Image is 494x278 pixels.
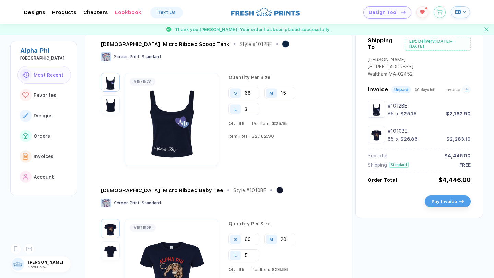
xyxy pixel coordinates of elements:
[17,66,71,84] button: link to iconMost Recent
[101,52,111,61] img: Screen Print
[114,201,141,205] span: Screen Print :
[446,111,471,116] div: $2,162.90
[103,221,118,236] img: 48cd986c-1fd9-4815-9d5d-bb550f473408_nt_front_1756869703103.jpg
[388,128,471,134] div: #1010BE
[134,226,152,230] div: # 157152B
[234,253,237,258] div: L
[368,153,387,159] div: Subtotal
[28,265,46,269] span: Need Help?
[459,162,471,168] div: FREE
[142,201,161,205] span: Standard
[231,7,300,17] img: logo
[459,200,464,203] img: icon
[114,54,141,59] span: Screen Print :
[23,153,28,160] img: link to icon
[425,7,427,9] sup: 1
[34,174,54,180] span: Account
[438,176,471,184] div: $4,446.00
[252,121,287,126] div: Per Item:
[237,121,245,126] span: 86
[368,162,387,168] div: Shipping
[388,136,394,142] div: 85
[17,107,71,125] button: link to iconDesigns
[270,267,288,272] span: $26.86
[101,41,230,47] div: Ladies' Micro Ribbed Scoop Tank
[394,87,408,92] div: Unpaid
[234,106,237,112] div: L
[163,24,174,35] img: success gif
[28,260,71,265] span: [PERSON_NAME]
[368,177,397,183] div: Order Total
[17,168,71,186] button: link to iconAccount
[20,56,71,61] div: Bentley University
[455,9,461,15] span: EB
[269,90,273,96] div: M
[425,195,471,207] button: Pay Invoiceicon
[395,111,399,116] div: x
[368,37,400,50] div: Shipping To
[388,103,471,109] div: #1012BE
[151,7,183,18] a: Text Us
[23,174,28,180] img: link to icon
[228,221,334,233] div: Quantity Per Size
[368,57,413,64] div: [PERSON_NAME]
[103,75,118,90] img: 1753811064420qrdpb_nt_front.png
[395,136,399,142] div: x
[103,97,118,112] img: 1753811064420qbumf_nt_back.png
[17,148,71,165] button: link to iconInvoices
[233,188,266,193] div: Style # 1010BE
[103,243,118,258] img: 48cd986c-1fd9-4815-9d5d-bb550f473408_nt_back_1756869703122.jpg
[444,153,471,159] div: $4,446.00
[405,37,471,51] div: Est. Delivery: [DATE]–[DATE]
[134,79,151,84] div: # 157152A
[115,9,141,15] div: LookbookToggle dropdown menu chapters
[157,10,176,15] div: Text Us
[83,9,108,15] div: ChaptersToggle dropdown menu chapters
[389,162,409,168] div: Standard
[400,111,417,116] div: $25.15
[369,128,383,141] img: 48cd986c-1fd9-4815-9d5d-bb550f473408_nt_front_1756869703103.jpg
[228,121,245,126] div: Qty:
[252,267,288,272] div: Per Item:
[234,237,237,242] div: S
[142,54,161,59] span: Standard
[17,127,71,145] button: link to iconOrders
[368,64,413,71] div: [STREET_ADDRESS]
[34,133,50,139] span: Orders
[237,267,244,272] span: 85
[34,113,53,118] span: Designs
[369,102,383,116] img: 1753811064420qrdpb_nt_front.png
[415,88,436,92] span: 30 days left
[11,258,24,271] img: user profile
[401,10,406,14] img: icon
[446,136,471,142] div: $2,283.10
[228,134,274,139] div: Item Total:
[368,71,413,78] div: Waltham , MA - 02452
[17,86,71,104] button: link to iconFavorites
[22,72,29,78] img: link to icon
[363,6,411,19] button: Design Toolicon
[239,41,272,47] div: Style # 1012BE
[446,87,460,92] span: Invoice
[234,90,237,96] div: S
[52,9,77,15] div: ProductsToggle dropdown menu
[34,92,56,98] span: Favorites
[269,237,273,242] div: M
[175,27,331,32] span: Thank you, [PERSON_NAME] ! Your order has been placed successfully.
[400,136,418,142] div: $26.86
[369,10,398,15] span: Design Tool
[34,154,54,159] span: Invoices
[101,199,111,207] img: Screen Print
[20,47,71,54] div: Alpha Phi
[115,9,141,15] div: Lookbook
[228,75,334,87] div: Quantity Per Size
[22,92,29,98] img: link to icon
[34,72,63,78] span: Most Recent
[388,111,394,116] div: 86
[451,6,470,18] button: EB
[127,79,216,160] img: 1753811064420qrdpb_nt_front.png
[368,86,388,93] span: Invoice
[24,9,45,15] div: DesignsToggle dropdown menu
[270,121,287,126] span: $25.15
[23,133,28,139] img: link to icon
